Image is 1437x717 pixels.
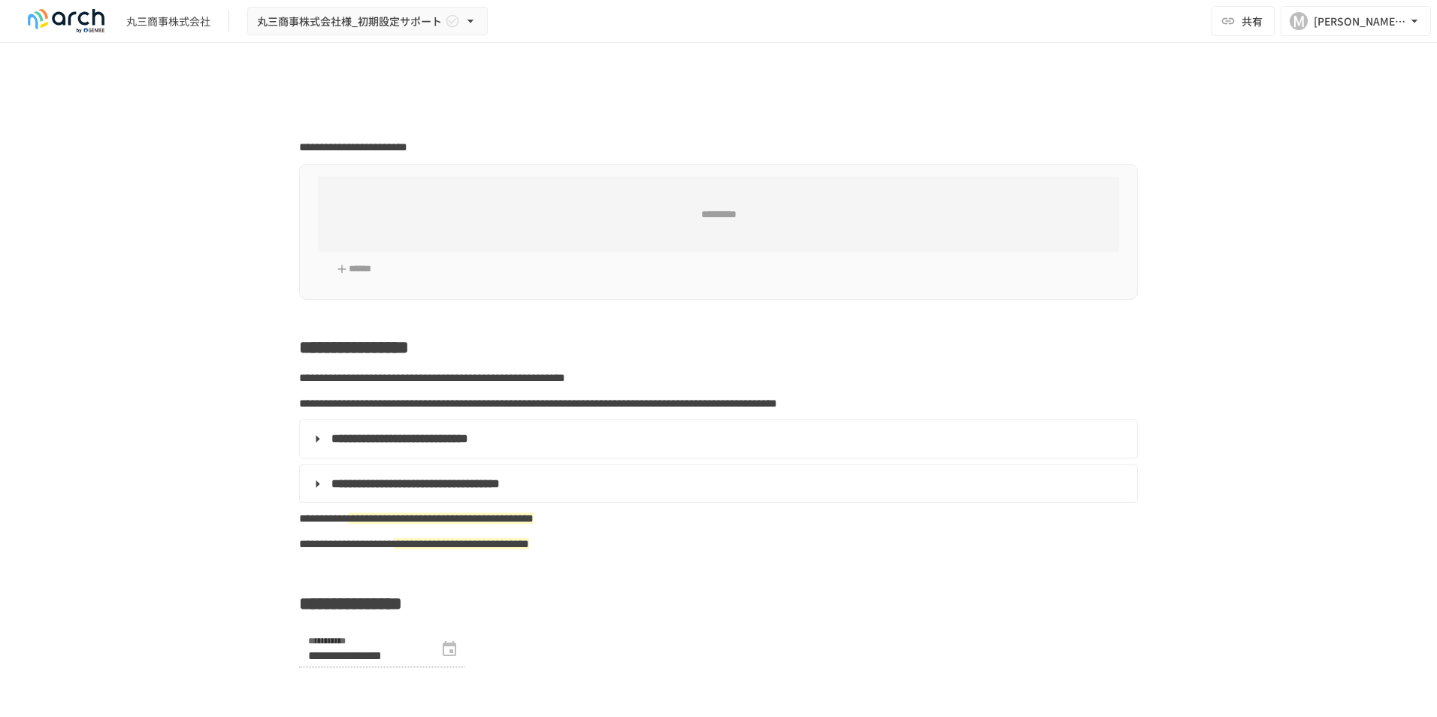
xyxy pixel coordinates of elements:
div: [PERSON_NAME][EMAIL_ADDRESS][DOMAIN_NAME] [1314,12,1407,31]
div: 丸三商事株式会社 [126,14,210,29]
span: 丸三商事株式会社様_初期設定サポート [257,12,442,31]
button: M[PERSON_NAME][EMAIL_ADDRESS][DOMAIN_NAME] [1281,6,1431,36]
img: logo-default@2x-9cf2c760.svg [18,9,114,33]
button: 丸三商事株式会社様_初期設定サポート [247,7,488,36]
div: M [1290,12,1308,30]
span: 共有 [1242,13,1263,29]
button: 共有 [1212,6,1275,36]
